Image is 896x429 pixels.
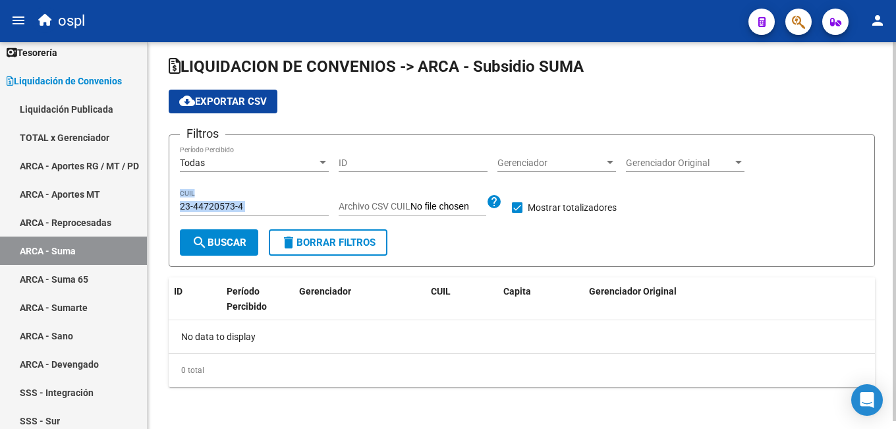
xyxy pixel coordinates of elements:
[269,229,387,256] button: Borrar Filtros
[192,235,208,250] mat-icon: search
[169,320,875,353] div: No data to display
[169,90,277,113] button: Exportar CSV
[299,286,351,297] span: Gerenciador
[7,74,122,88] span: Liquidación de Convenios
[180,229,258,256] button: Buscar
[584,277,875,321] datatable-header-cell: Gerenciador Original
[528,200,617,215] span: Mostrar totalizadores
[626,157,733,169] span: Gerenciador Original
[589,286,677,297] span: Gerenciador Original
[11,13,26,28] mat-icon: menu
[281,235,296,250] mat-icon: delete
[192,237,246,248] span: Buscar
[281,237,376,248] span: Borrar Filtros
[169,277,221,321] datatable-header-cell: ID
[431,286,451,297] span: CUIL
[179,93,195,109] mat-icon: cloud_download
[410,201,486,213] input: Archivo CSV CUIL
[503,286,531,297] span: Capita
[851,384,883,416] div: Open Intercom Messenger
[498,277,584,321] datatable-header-cell: Capita
[339,201,410,212] span: Archivo CSV CUIL
[294,277,426,321] datatable-header-cell: Gerenciador
[180,157,205,168] span: Todas
[7,45,57,60] span: Tesorería
[426,277,498,321] datatable-header-cell: CUIL
[180,125,225,143] h3: Filtros
[179,96,267,107] span: Exportar CSV
[58,7,85,36] span: ospl
[169,57,584,76] span: LIQUIDACION DE CONVENIOS -> ARCA - Subsidio SUMA
[497,157,604,169] span: Gerenciador
[870,13,885,28] mat-icon: person
[174,286,182,297] span: ID
[486,194,502,210] mat-icon: help
[227,286,267,312] span: Período Percibido
[169,354,875,387] div: 0 total
[221,277,294,321] datatable-header-cell: Período Percibido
